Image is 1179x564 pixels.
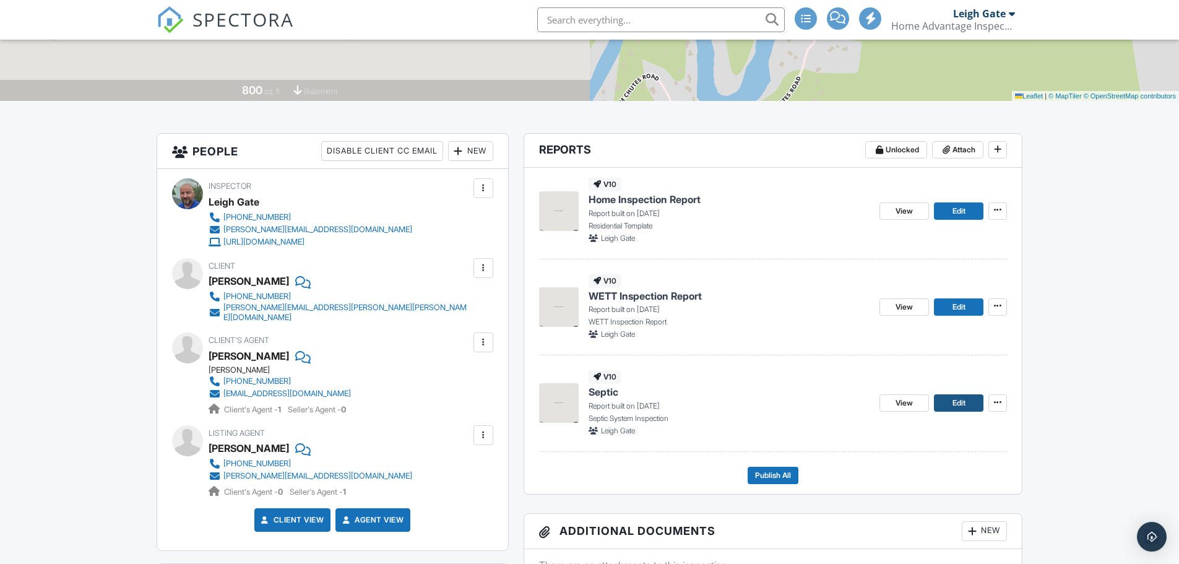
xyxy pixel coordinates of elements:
div: [PERSON_NAME][EMAIL_ADDRESS][DOMAIN_NAME] [223,225,412,235]
a: © OpenStreetMap contributors [1084,92,1176,100]
div: [PERSON_NAME] [209,365,361,375]
a: [PHONE_NUMBER] [209,458,412,470]
a: Client View [259,514,324,526]
a: [EMAIL_ADDRESS][DOMAIN_NAME] [209,388,351,400]
strong: 1 [343,487,346,497]
strong: 1 [278,405,281,414]
div: [PERSON_NAME][EMAIL_ADDRESS][PERSON_NAME][PERSON_NAME][DOMAIN_NAME] [223,303,470,323]
a: [PERSON_NAME] [209,347,289,365]
img: The Best Home Inspection Software - Spectora [157,6,184,33]
a: [URL][DOMAIN_NAME] [209,236,412,248]
h3: People [157,134,508,169]
span: Client [209,261,235,271]
span: Inspector [209,181,251,191]
strong: 0 [341,405,346,414]
div: [PHONE_NUMBER] [223,292,291,302]
div: [PHONE_NUMBER] [223,212,291,222]
input: Search everything... [537,7,785,32]
a: [PHONE_NUMBER] [209,290,470,303]
div: [URL][DOMAIN_NAME] [223,237,304,247]
a: Agent View [340,514,404,526]
span: Client's Agent [209,336,269,345]
a: © MapTiler [1048,92,1082,100]
span: | [1045,92,1047,100]
div: [PERSON_NAME][EMAIL_ADDRESS][DOMAIN_NAME] [223,471,412,481]
span: basement [304,87,337,96]
div: [PHONE_NUMBER] [223,459,291,469]
a: SPECTORA [157,17,294,43]
div: New [448,141,493,161]
strong: 0 [278,487,283,497]
h3: Additional Documents [524,514,1022,549]
a: [PHONE_NUMBER] [209,211,412,223]
div: 800 [242,84,262,97]
span: Client's Agent - [224,405,283,414]
div: Home Advantage Inspections [891,20,1015,32]
div: New [962,521,1007,541]
span: SPECTORA [192,6,294,32]
span: Seller's Agent - [288,405,346,414]
span: Seller's Agent - [290,487,346,497]
div: [PHONE_NUMBER] [223,376,291,386]
a: [PERSON_NAME] [209,439,289,458]
div: Open Intercom Messenger [1137,522,1167,552]
div: [EMAIL_ADDRESS][DOMAIN_NAME] [223,389,351,399]
a: [PERSON_NAME][EMAIL_ADDRESS][DOMAIN_NAME] [209,223,412,236]
div: Leigh Gate [953,7,1006,20]
span: Client's Agent - [224,487,285,497]
span: Listing Agent [209,428,265,438]
span: sq. ft. [264,87,282,96]
a: Leaflet [1015,92,1043,100]
a: [PERSON_NAME][EMAIL_ADDRESS][PERSON_NAME][PERSON_NAME][DOMAIN_NAME] [209,303,470,323]
a: [PERSON_NAME][EMAIL_ADDRESS][DOMAIN_NAME] [209,470,412,482]
div: Leigh Gate [209,193,259,211]
div: Disable Client CC Email [321,141,443,161]
a: [PHONE_NUMBER] [209,375,351,388]
div: [PERSON_NAME] [209,272,289,290]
